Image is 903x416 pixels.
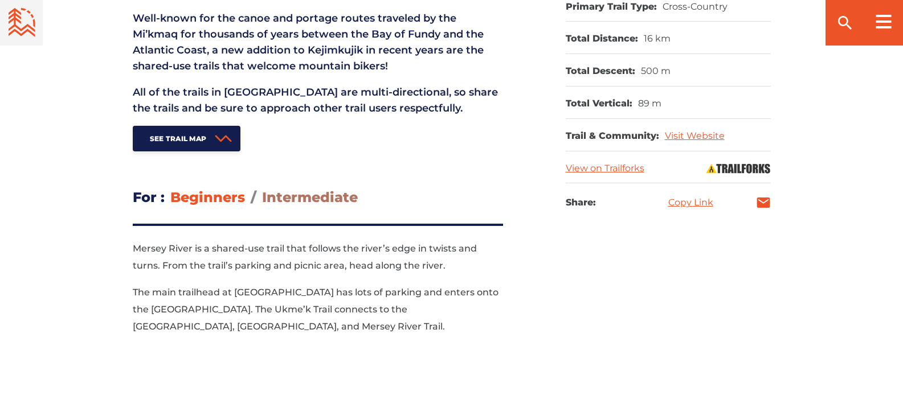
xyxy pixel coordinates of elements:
span: Intermediate [262,189,358,205]
dt: Total Distance: [566,33,638,45]
dt: Total Descent: [566,65,635,77]
a: View on Trailforks [566,163,644,174]
dd: 16 km [644,33,671,45]
h3: Share: [566,195,596,211]
dd: 500 m [641,65,671,77]
dt: Primary Trail Type: [566,1,657,13]
a: Visit Website [665,130,725,141]
p: Mersey River is a shared-use trail that follows the river’s edge in twists and turns. From the tr... [133,240,503,274]
p: The main trailhead at [GEOGRAPHIC_DATA] has lots of parking and enters onto the [GEOGRAPHIC_DATA]... [133,284,503,335]
a: See Trail Map [133,126,241,151]
p: Well-known for the canoe and portage routes traveled by the Mi’kmaq for thousands of years betwee... [133,10,503,74]
h3: For [133,186,165,209]
a: mail [756,195,771,210]
dd: 89 m [638,98,661,110]
p: All of the trails in [GEOGRAPHIC_DATA] are multi-directional, so share the trails and be sure to ... [133,84,503,116]
ion-icon: search [836,14,854,32]
span: Beginners [170,189,245,205]
span: See Trail Map [150,134,207,143]
img: Trailforks [705,163,771,174]
dt: Total Vertical: [566,98,632,110]
a: Copy Link [668,198,713,207]
dt: Trail & Community: [566,130,659,142]
dd: Cross-Country [663,1,728,13]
